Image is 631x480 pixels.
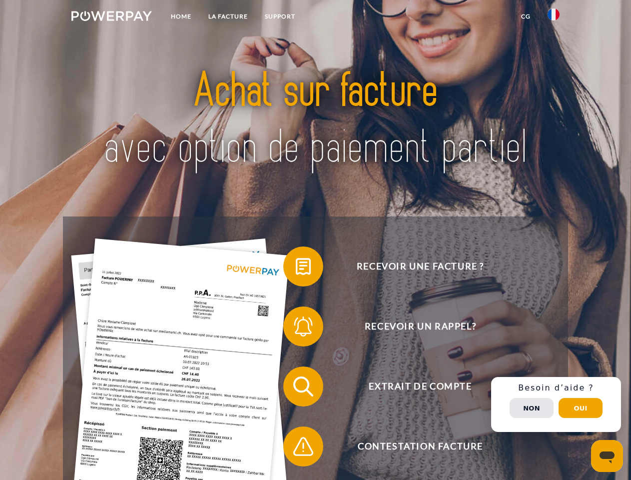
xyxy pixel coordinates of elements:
span: Contestation Facture [298,426,543,466]
img: qb_search.svg [291,374,316,399]
button: Oui [559,398,603,418]
img: qb_bell.svg [291,314,316,339]
h3: Besoin d’aide ? [497,383,615,393]
a: Support [256,7,304,25]
span: Recevoir un rappel? [298,306,543,346]
a: CG [513,7,539,25]
img: qb_bill.svg [291,254,316,279]
iframe: Bouton de lancement de la fenêtre de messagerie [591,440,623,472]
span: Extrait de compte [298,366,543,406]
img: logo-powerpay-white.svg [71,11,152,21]
div: Schnellhilfe [491,377,621,432]
img: title-powerpay_fr.svg [95,48,536,191]
button: Recevoir une facture ? [283,246,543,286]
button: Recevoir un rappel? [283,306,543,346]
button: Non [510,398,554,418]
span: Recevoir une facture ? [298,246,543,286]
button: Extrait de compte [283,366,543,406]
a: LA FACTURE [200,7,256,25]
button: Contestation Facture [283,426,543,466]
a: Home [162,7,200,25]
img: fr [548,8,560,20]
img: qb_warning.svg [291,434,316,459]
